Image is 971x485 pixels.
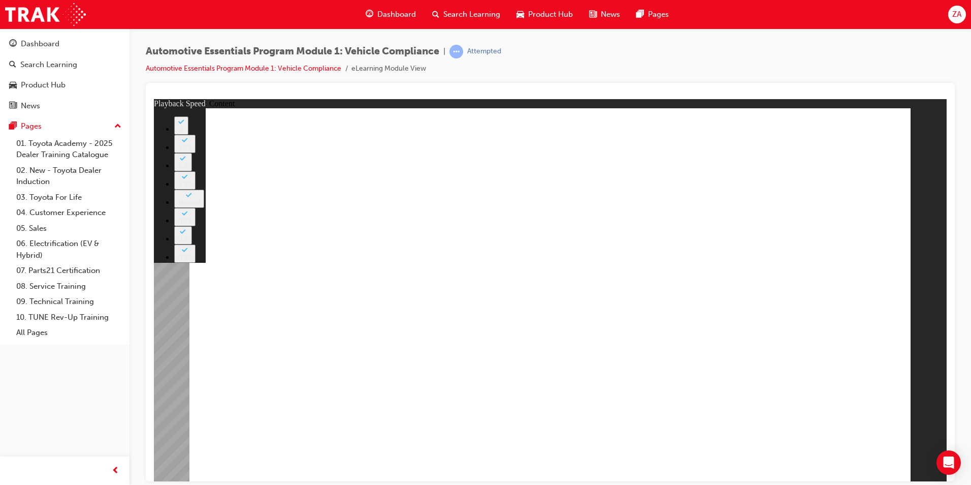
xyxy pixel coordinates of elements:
a: News [4,97,125,115]
span: guage-icon [366,8,373,21]
a: 06. Electrification (EV & Hybrid) [12,236,125,263]
a: 02. New - Toyota Dealer Induction [12,163,125,190]
a: Search Learning [4,55,125,74]
span: Pages [648,9,669,20]
span: prev-icon [112,465,119,477]
img: Trak [5,3,86,26]
a: news-iconNews [581,4,628,25]
span: Dashboard [377,9,416,20]
div: Pages [21,120,42,132]
a: 10. TUNE Rev-Up Training [12,310,125,325]
span: news-icon [589,8,597,21]
div: Open Intercom Messenger [936,450,961,475]
button: DashboardSearch LearningProduct HubNews [4,33,125,117]
span: Automotive Essentials Program Module 1: Vehicle Compliance [146,46,439,57]
a: pages-iconPages [628,4,677,25]
span: up-icon [114,120,121,133]
span: learningRecordVerb_ATTEMPT-icon [449,45,463,58]
a: All Pages [12,325,125,341]
span: ZA [952,9,961,20]
span: pages-icon [9,122,17,131]
span: car-icon [516,8,524,21]
button: ZA [948,6,966,23]
div: Product Hub [21,79,66,91]
a: guage-iconDashboard [358,4,424,25]
a: 03. Toyota For Life [12,190,125,205]
a: 05. Sales [12,221,125,236]
span: search-icon [432,8,439,21]
a: 07. Parts21 Certification [12,263,125,279]
a: 09. Technical Training [12,294,125,310]
a: search-iconSearch Learning [424,4,508,25]
div: News [21,100,40,112]
span: search-icon [9,60,16,70]
span: news-icon [9,102,17,111]
span: Product Hub [528,9,573,20]
span: car-icon [9,81,17,90]
span: guage-icon [9,40,17,49]
li: eLearning Module View [351,63,426,75]
div: Attempted [467,47,501,56]
a: 08. Service Training [12,279,125,294]
div: Search Learning [20,59,77,71]
a: 01. Toyota Academy - 2025 Dealer Training Catalogue [12,136,125,163]
div: Dashboard [21,38,59,50]
a: Dashboard [4,35,125,53]
a: Product Hub [4,76,125,95]
button: Pages [4,117,125,136]
a: Automotive Essentials Program Module 1: Vehicle Compliance [146,64,341,73]
span: News [601,9,620,20]
span: pages-icon [636,8,644,21]
a: 04. Customer Experience [12,205,125,221]
a: car-iconProduct Hub [508,4,581,25]
span: Search Learning [443,9,500,20]
span: | [443,46,445,57]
